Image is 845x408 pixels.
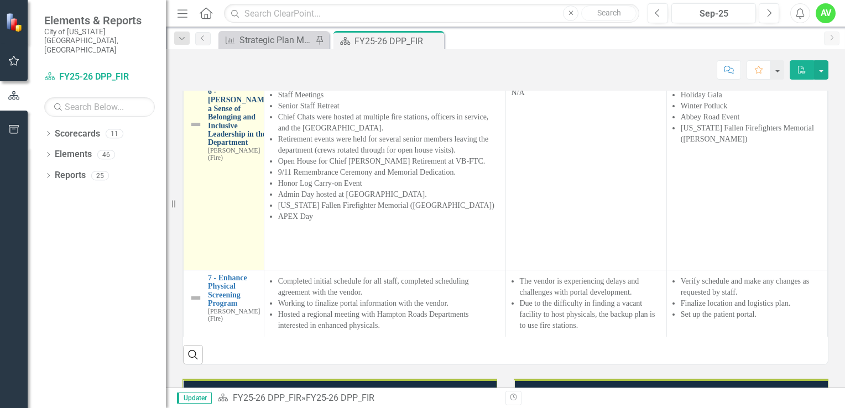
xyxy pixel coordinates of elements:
li: Set up the patient portal. [681,309,822,320]
button: AV [816,3,836,23]
div: FY25-26 DPP_FIR [354,34,441,48]
li: [US_STATE] Fallen Firefighter Memorial ([GEOGRAPHIC_DATA]) [278,200,500,211]
td: Double-Click to Edit [264,270,505,337]
td: Double-Click to Edit [264,83,505,270]
a: FY25-26 DPP_FIR [233,393,301,403]
li: Chief Chats were hosted at multiple fire stations, officers in service, and the [GEOGRAPHIC_DATA]. [278,112,500,134]
a: Reports [55,169,86,182]
div: » [217,392,497,405]
img: ClearPoint Strategy [6,13,25,32]
li: Due to the difficulty in finding a vacant facility to host physicals, the backup plan is to use f... [520,298,661,331]
span: Elements & Reports [44,14,155,27]
li: Senior Staff Retreat [278,101,500,112]
small: [PERSON_NAME] (Fire) [208,147,272,161]
li: Working to finalize portal information with the vendor. [278,298,500,309]
div: 11 [106,129,123,138]
a: Scorecards [55,128,100,140]
li: Open House for Chief [PERSON_NAME] Retirement at VB-FTC. [278,156,500,167]
td: Double-Click to Edit [505,270,666,337]
a: Strategic Plan Measure Overview [221,33,312,47]
small: [PERSON_NAME] (Fire) [208,308,260,322]
li: Finalize location and logistics plan. [681,298,822,309]
td: Double-Click to Edit [666,270,827,337]
small: City of [US_STATE][GEOGRAPHIC_DATA], [GEOGRAPHIC_DATA] [44,27,155,54]
li: Winter Potluck [681,101,822,112]
button: Sep-25 [671,3,756,23]
span: Search [597,8,621,17]
p: N/A [512,87,661,98]
li: The vendor is experiencing delays and challenges with portal development. [520,276,661,298]
li: Completed initial schedule for all staff, completed scheduling agreement with the vendor. [278,276,500,298]
input: Search Below... [44,97,155,117]
li: Verify schedule and make any changes as requested by staff. [681,276,822,298]
input: Search ClearPoint... [224,4,639,23]
button: Search [581,6,637,21]
td: Double-Click to Edit Right Click for Context Menu [184,83,264,270]
li: Hosted a regional meeting with Hampton Roads Departments interested in enhanced physicals. [278,309,500,331]
a: 7 - Enhance Physical Screening Program [208,274,260,308]
div: 25 [91,171,109,180]
a: FY25-26 DPP_FIR [44,71,155,83]
img: Not Defined [189,118,202,131]
div: Sep-25 [675,7,752,20]
a: Elements [55,148,92,161]
li: APEX Day [278,211,500,222]
span: Updater [177,393,212,404]
li: Admin Day hosted at [GEOGRAPHIC_DATA]. [278,189,500,200]
td: Double-Click to Edit Right Click for Context Menu [184,270,264,337]
li: Retirement events were held for several senior members leaving the department (crews rotated thro... [278,134,500,156]
li: Honor Log Carry-on Event [278,178,500,189]
li: Holiday Gala [681,90,822,101]
li: 9/11 Remembrance Ceremony and Memorial Dedication. [278,167,500,178]
td: Double-Click to Edit [505,83,666,270]
img: Not Defined [189,291,202,305]
div: 46 [97,150,115,159]
td: Double-Click to Edit [666,83,827,270]
li: Abbey Road Event [681,112,822,123]
div: FY25-26 DPP_FIR [306,393,374,403]
li: [US_STATE] Fallen Firefighters Memorial ([PERSON_NAME]) [681,123,822,145]
li: Staff Meetings [278,90,500,101]
a: 6 - [PERSON_NAME] a Sense of Belonging and Inclusive Leadership in the Department [208,87,272,147]
div: Strategic Plan Measure Overview [239,33,312,47]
